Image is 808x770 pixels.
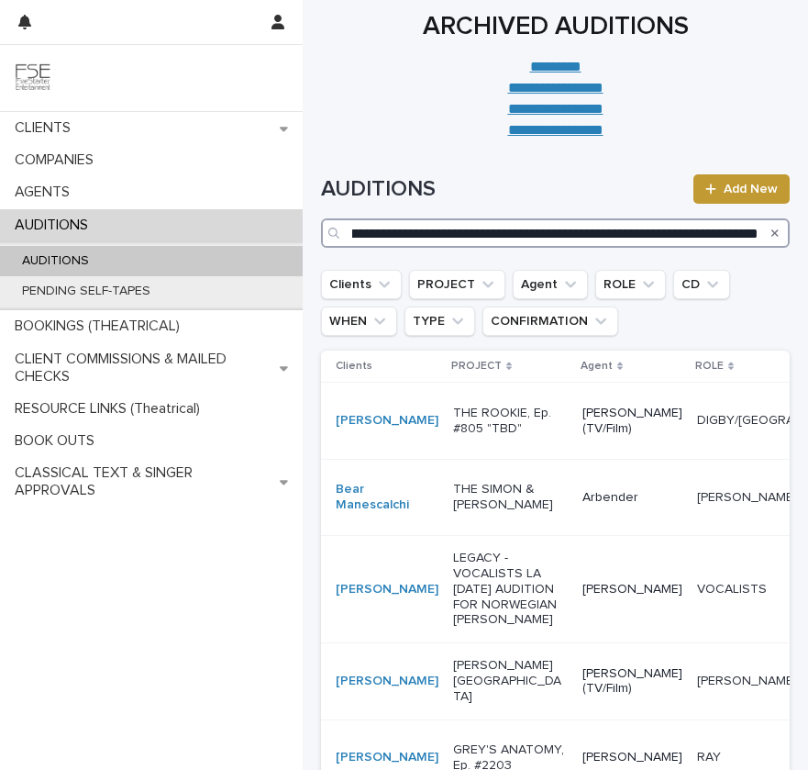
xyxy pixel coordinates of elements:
button: WHEN [321,307,397,336]
p: AUDITIONS [7,217,103,234]
p: PROJECT [451,356,502,376]
p: RESOURCE LINKS (Theatrical) [7,400,215,418]
p: PENDING SELF-TAPES [7,284,165,299]
p: VOCALISTS [697,578,770,597]
h1: AUDITIONS [321,176,682,203]
button: Agent [513,270,588,299]
p: [PERSON_NAME] [697,486,801,506]
p: [PERSON_NAME] (TV/Film) [582,406,682,437]
span: Add New [724,183,778,195]
a: [PERSON_NAME] [336,674,438,689]
button: CD [673,270,730,299]
p: [PERSON_NAME] (TV/Film) [582,666,682,697]
input: Search [321,218,790,248]
p: BOOKINGS (THEATRICAL) [7,318,194,335]
p: AUDITIONS [7,253,104,269]
p: COMPANIES [7,151,108,169]
p: CLASSICAL TEXT & SINGER APPROVALS [7,464,280,499]
p: RAY [697,746,725,765]
p: [PERSON_NAME] [697,670,801,689]
a: Bear Manescalchi [336,482,438,513]
button: CONFIRMATION [482,307,618,336]
p: THE ROOKIE, Ep. #805 "TBD" [453,406,568,437]
button: ROLE [595,270,666,299]
p: BOOK OUTS [7,432,109,450]
p: [PERSON_NAME] [582,750,682,765]
a: [PERSON_NAME] [336,413,438,429]
button: Clients [321,270,402,299]
p: Clients [336,356,372,376]
a: Add New [693,174,790,204]
p: AGENTS [7,184,84,201]
p: [PERSON_NAME][GEOGRAPHIC_DATA] [453,658,568,704]
h1: ARCHIVED AUDITIONS [321,12,790,43]
p: Arbender [582,490,682,506]
p: LEGACY - VOCALISTS LA [DATE] AUDITION FOR NORWEGIAN [PERSON_NAME] [453,551,568,628]
a: [PERSON_NAME] [336,750,438,765]
p: [PERSON_NAME] [582,582,682,597]
img: 9JgRvJ3ETPGCJDhvPVA5 [15,60,51,96]
p: ROLE [695,356,724,376]
p: THE SIMON & [PERSON_NAME] [453,482,568,513]
p: CLIENTS [7,119,85,137]
p: CLIENT COMMISSIONS & MAILED CHECKS [7,351,280,385]
button: TYPE [404,307,475,336]
button: PROJECT [409,270,505,299]
a: [PERSON_NAME] [336,582,438,597]
p: Agent [581,356,613,376]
